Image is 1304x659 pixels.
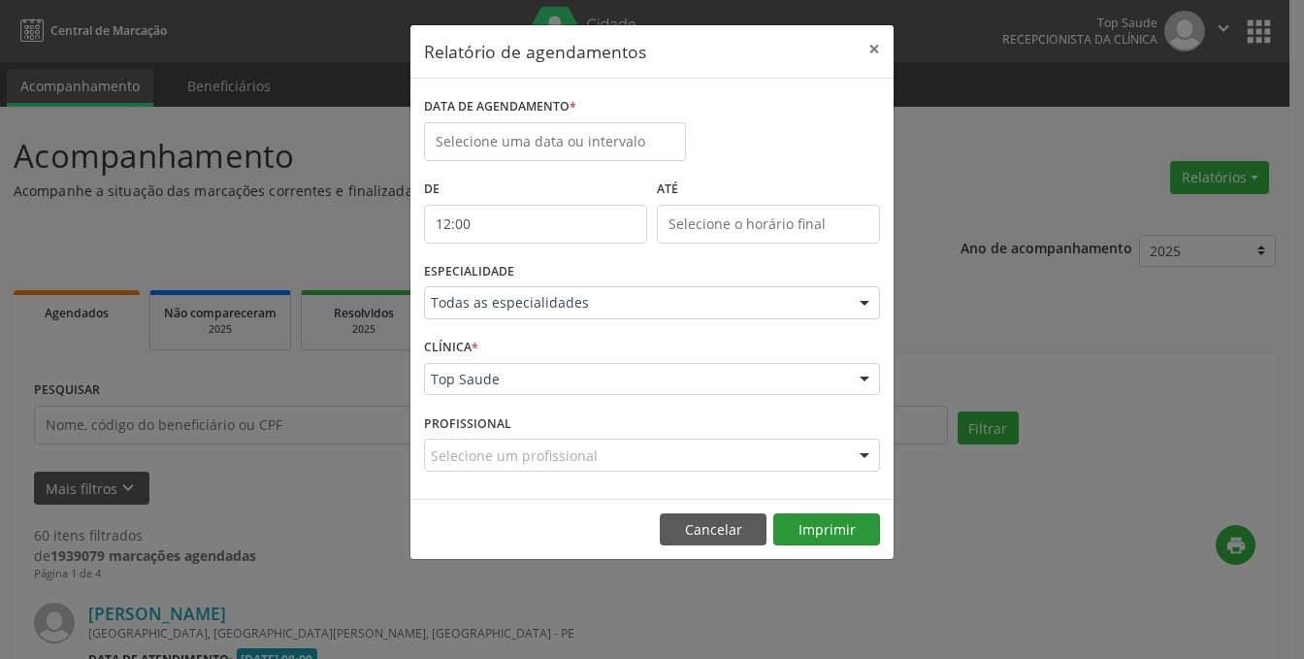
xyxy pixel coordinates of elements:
[660,513,766,546] button: Cancelar
[424,205,647,244] input: Selecione o horário inicial
[431,445,598,466] span: Selecione um profissional
[657,205,880,244] input: Selecione o horário final
[424,175,647,205] label: De
[424,409,511,439] label: PROFISSIONAL
[424,257,514,287] label: ESPECIALIDADE
[424,92,576,122] label: DATA DE AGENDAMENTO
[424,39,646,64] h5: Relatório de agendamentos
[431,370,840,389] span: Top Saude
[855,25,894,73] button: Close
[773,513,880,546] button: Imprimir
[424,122,686,161] input: Selecione uma data ou intervalo
[431,293,840,313] span: Todas as especialidades
[657,175,880,205] label: ATÉ
[424,333,478,363] label: CLÍNICA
